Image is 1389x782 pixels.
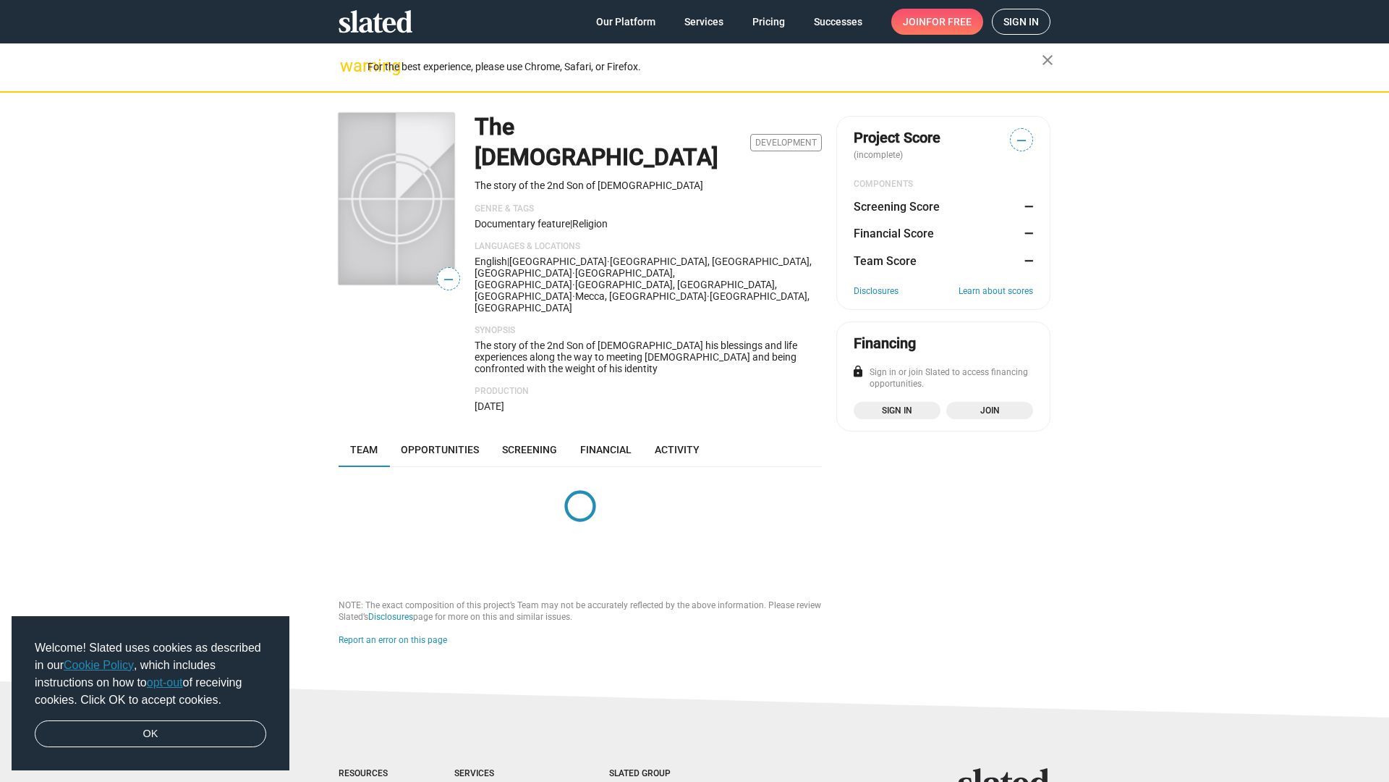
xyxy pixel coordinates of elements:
a: Sign in [992,9,1050,35]
span: Activity [655,444,700,455]
a: dismiss cookie message [35,720,266,748]
mat-icon: warning [340,57,357,75]
dd: — [1019,199,1033,214]
span: [GEOGRAPHIC_DATA], [GEOGRAPHIC_DATA] [475,290,810,314]
a: Services [673,9,735,35]
span: (incomplete) [854,150,906,160]
span: Project Score [854,128,940,148]
dt: Financial Score [854,226,934,241]
span: [GEOGRAPHIC_DATA], [GEOGRAPHIC_DATA], [GEOGRAPHIC_DATA] [475,256,812,279]
a: Activity [643,432,711,467]
div: For the best experience, please use Chrome, Safari, or Firefox. [368,57,1042,77]
p: Synopsis [475,325,822,337]
span: for free [926,9,972,35]
mat-icon: lock [851,365,865,378]
span: Pricing [752,9,785,35]
span: Religion [572,218,608,230]
dt: Team Score [854,253,917,269]
span: [GEOGRAPHIC_DATA], [GEOGRAPHIC_DATA] [475,267,675,290]
span: [GEOGRAPHIC_DATA] [509,256,607,267]
span: — [438,270,459,289]
a: opt-out [147,676,183,689]
a: Disclosures [368,612,413,622]
span: Documentary feature [475,218,570,230]
span: · [572,290,575,302]
a: Screening [490,432,569,467]
mat-icon: close [1039,51,1056,69]
a: Opportunities [389,432,490,467]
span: Join [903,9,972,35]
dd: — [1019,253,1033,269]
a: Our Platform [585,9,667,35]
a: Learn about scores [959,286,1033,298]
a: Sign in [854,402,940,419]
span: | [570,218,572,230]
div: COMPONENTS [854,179,1033,190]
span: Opportunities [401,444,479,455]
div: Services [454,768,551,780]
span: Welcome! Slated uses cookies as described in our , which includes instructions on how to of recei... [35,639,266,709]
div: Resources [339,768,396,780]
p: Genre & Tags [475,203,822,215]
span: Services [684,9,723,35]
div: Slated Group [609,768,708,780]
span: Join [955,403,1024,418]
div: NOTE: The exact composition of this project’s Team may not be accurately reflected by the above i... [339,600,822,623]
span: — [1011,131,1032,150]
span: The story of the 2nd Son of [DEMOGRAPHIC_DATA] his blessings and life experiences along the way t... [475,340,797,374]
span: [GEOGRAPHIC_DATA], [GEOGRAPHIC_DATA], [GEOGRAPHIC_DATA] [475,279,777,302]
span: · [607,256,610,267]
button: Report an error on this page [339,635,447,647]
span: · [572,279,575,290]
a: Team [339,432,389,467]
a: Pricing [741,9,797,35]
p: Languages & Locations [475,241,822,253]
a: Financial [569,432,643,467]
span: Screening [502,444,557,455]
span: · [707,290,710,302]
span: Sign in [862,403,932,418]
div: Sign in or join Slated to access financing opportunities. [854,367,1033,390]
span: · [572,267,575,279]
p: The story of the 2nd Son of [DEMOGRAPHIC_DATA] [475,179,822,193]
span: Sign in [1003,9,1039,34]
a: Join [946,402,1033,419]
span: Mecca, [GEOGRAPHIC_DATA] [575,290,707,302]
dt: Screening Score [854,199,940,214]
a: Joinfor free [891,9,983,35]
a: Cookie Policy [64,659,134,671]
span: Financial [580,444,632,455]
h1: The [DEMOGRAPHIC_DATA] [475,112,744,173]
a: Successes [802,9,874,35]
span: Team [350,444,378,455]
dd: — [1019,226,1033,241]
span: [DATE] [475,400,504,412]
span: Successes [814,9,862,35]
span: Our Platform [596,9,655,35]
span: English [475,256,507,267]
span: | [507,256,509,267]
div: Financing [854,334,916,353]
span: Development [750,134,822,151]
a: Disclosures [854,286,899,298]
div: cookieconsent [12,616,289,771]
p: Production [475,386,822,398]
